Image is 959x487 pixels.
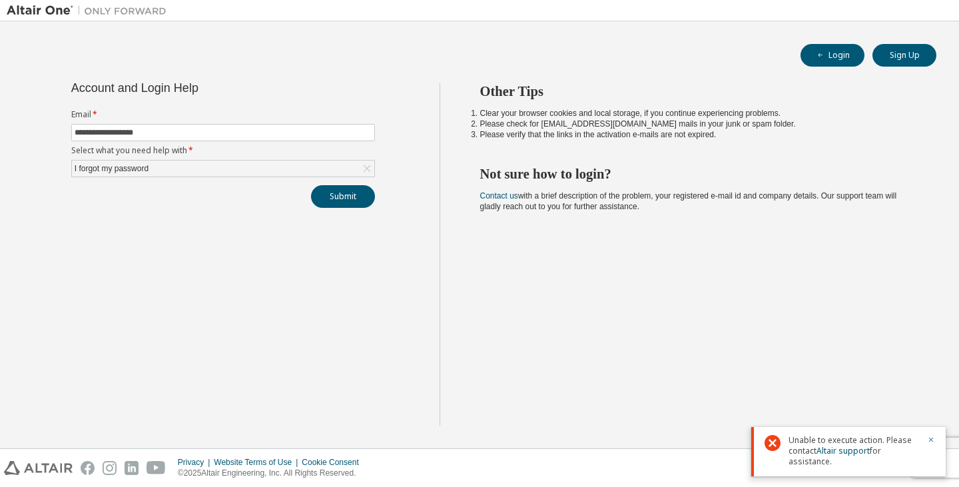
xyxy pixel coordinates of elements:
[71,145,375,156] label: Select what you need help with
[480,108,913,119] li: Clear your browser cookies and local storage, if you continue experiencing problems.
[125,461,139,475] img: linkedin.svg
[71,83,314,93] div: Account and Login Help
[480,119,913,129] li: Please check for [EMAIL_ADDRESS][DOMAIN_NAME] mails in your junk or spam folder.
[800,44,864,67] button: Login
[816,445,870,456] a: Altair support
[147,461,166,475] img: youtube.svg
[71,109,375,120] label: Email
[480,191,897,211] span: with a brief description of the problem, your registered e-mail id and company details. Our suppo...
[81,461,95,475] img: facebook.svg
[178,457,214,468] div: Privacy
[480,129,913,140] li: Please verify that the links in the activation e-mails are not expired.
[480,165,913,183] h2: Not sure how to login?
[73,161,151,176] div: I forgot my password
[4,461,73,475] img: altair_logo.svg
[311,185,375,208] button: Submit
[480,83,913,100] h2: Other Tips
[72,161,374,177] div: I forgot my password
[103,461,117,475] img: instagram.svg
[302,457,366,468] div: Cookie Consent
[872,44,936,67] button: Sign Up
[789,435,919,467] span: Unable to execute action. Please contact for assistance.
[7,4,173,17] img: Altair One
[178,468,367,479] p: © 2025 Altair Engineering, Inc. All Rights Reserved.
[480,191,518,201] a: Contact us
[214,457,302,468] div: Website Terms of Use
